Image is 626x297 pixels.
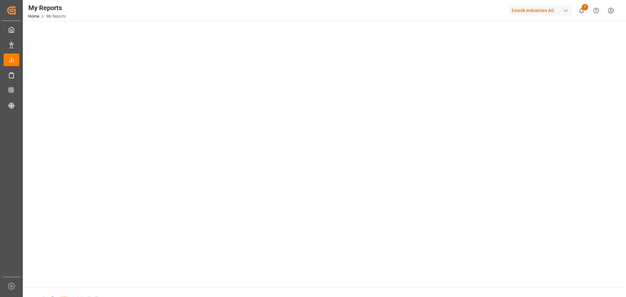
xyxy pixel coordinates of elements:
[589,3,604,18] button: Help Center
[28,14,39,19] a: Home
[28,3,66,13] div: My Reports
[574,3,589,18] button: show 7 new notifications
[509,4,574,17] button: Evonik Industries AG
[582,4,588,10] span: 7
[509,6,572,15] div: Evonik Industries AG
